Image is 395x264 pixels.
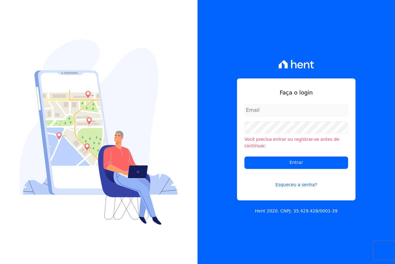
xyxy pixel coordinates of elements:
li: Você precisa entrar ou registrar-se antes de continuar. [244,136,348,149]
input: Email [244,104,348,116]
input: Entrar [244,157,348,169]
p: Hent 2020. CNPJ: 35.429.428/0001-39 [255,208,338,214]
img: Login [19,39,178,225]
h1: Faça o login [244,88,348,97]
a: Esqueceu a senha? [244,174,348,188]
